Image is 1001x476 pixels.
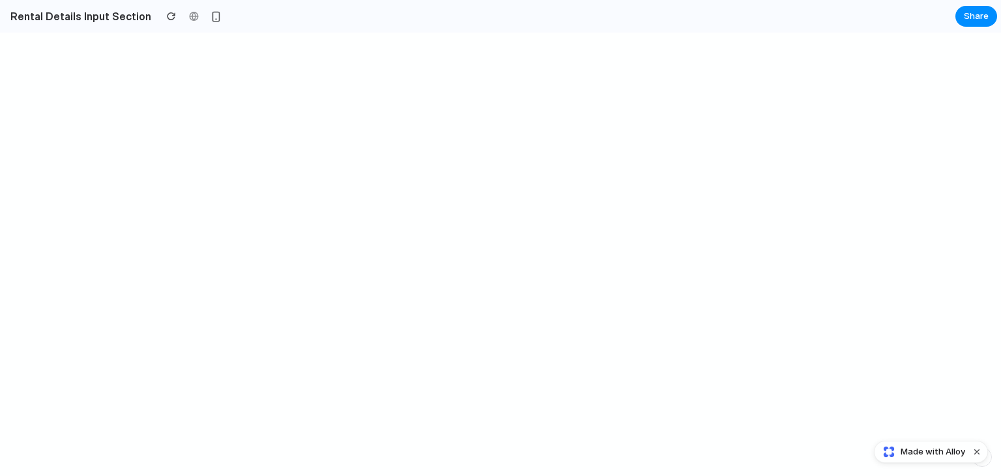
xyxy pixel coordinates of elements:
button: Share [955,6,997,27]
span: Share [964,10,989,23]
h2: Rental Details Input Section [5,8,151,24]
button: Dismiss watermark [969,444,985,460]
span: Made with Alloy [901,445,965,458]
a: Made with Alloy [875,445,966,458]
